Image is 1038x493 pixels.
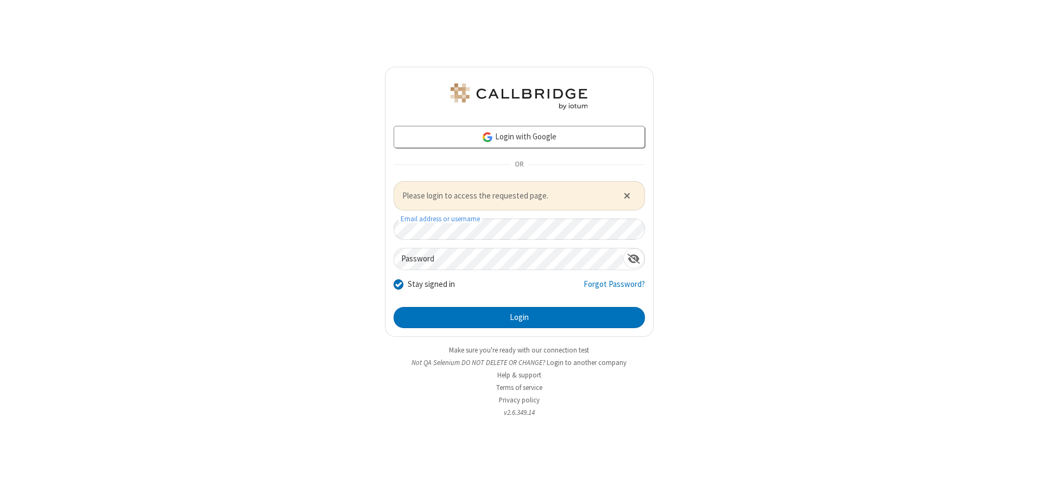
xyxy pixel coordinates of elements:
button: Login [394,307,645,329]
input: Password [394,248,623,270]
a: Privacy policy [499,395,540,405]
button: Login to another company [547,357,626,368]
input: Email address or username [394,219,645,240]
span: Please login to access the requested page. [402,190,610,202]
a: Terms of service [496,383,542,392]
a: Make sure you're ready with our connection test [449,345,589,355]
img: google-icon.png [482,131,493,143]
label: Stay signed in [408,278,455,291]
li: Not QA Selenium DO NOT DELETE OR CHANGE? [385,357,654,368]
a: Help & support [497,370,541,380]
div: Show password [623,248,644,268]
button: Close alert [618,188,636,204]
a: Forgot Password? [584,278,645,299]
li: v2.6.349.14 [385,407,654,418]
a: Login with Google [394,126,645,148]
span: OR [510,157,528,172]
img: QA Selenium DO NOT DELETE OR CHANGE [448,84,590,110]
